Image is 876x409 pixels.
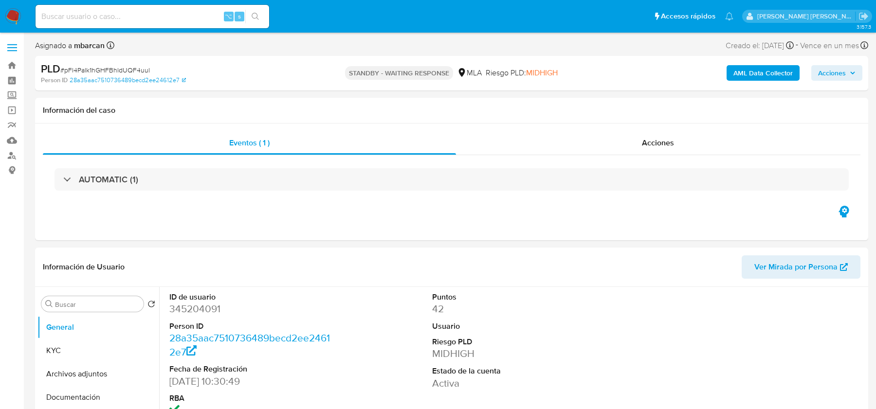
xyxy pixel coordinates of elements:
[742,255,860,279] button: Ver Mirada por Persona
[169,321,335,332] dt: Person ID
[37,386,159,409] button: Documentación
[169,393,335,404] dt: RBA
[432,376,598,390] dd: Activa
[757,12,856,21] p: magali.barcan@mercadolibre.com
[229,137,270,148] span: Eventos ( 1 )
[147,300,155,311] button: Volver al orden por defecto
[486,68,558,78] span: Riesgo PLD:
[41,76,68,85] b: Person ID
[345,66,453,80] p: STANDBY - WAITING RESPONSE
[41,61,60,76] b: PLD
[70,76,186,85] a: 28a35aac7510736489becd2ee24612e7
[727,65,800,81] button: AML Data Collector
[37,362,159,386] button: Archivos adjuntos
[432,302,598,316] dd: 42
[733,65,793,81] b: AML Data Collector
[432,366,598,376] dt: Estado de la cuenta
[55,300,140,309] input: Buscar
[79,174,138,185] h3: AUTOMATIC (1)
[169,331,330,358] a: 28a35aac7510736489becd2ee24612e7
[36,10,269,23] input: Buscar usuario o caso...
[55,168,849,191] div: AUTOMATIC (1)
[45,300,53,308] button: Buscar
[225,12,232,21] span: ⌥
[818,65,846,81] span: Acciones
[811,65,862,81] button: Acciones
[526,67,558,78] span: MIDHIGH
[169,374,335,388] dd: [DATE] 10:30:49
[169,302,335,316] dd: 345204091
[43,106,860,115] h1: Información del caso
[858,11,869,21] a: Salir
[37,316,159,339] button: General
[60,65,150,75] span: # pFl4Palk1hGHFBhldUQF4uul
[245,10,265,23] button: search-icon
[238,12,241,21] span: s
[35,40,105,51] span: Asignado a
[432,292,598,302] dt: Puntos
[432,321,598,332] dt: Usuario
[432,347,598,360] dd: MIDHIGH
[37,339,159,362] button: KYC
[754,255,838,279] span: Ver Mirada por Persona
[43,262,125,272] h1: Información de Usuario
[432,337,598,347] dt: Riesgo PLD
[800,40,859,51] span: Vence en un mes
[661,11,715,21] span: Accesos rápidos
[796,39,798,52] span: -
[457,68,482,78] div: MLA
[169,364,335,374] dt: Fecha de Registración
[726,39,794,52] div: Creado el: [DATE]
[72,40,105,51] b: mbarcan
[725,12,733,20] a: Notificaciones
[169,292,335,302] dt: ID de usuario
[642,137,674,148] span: Acciones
